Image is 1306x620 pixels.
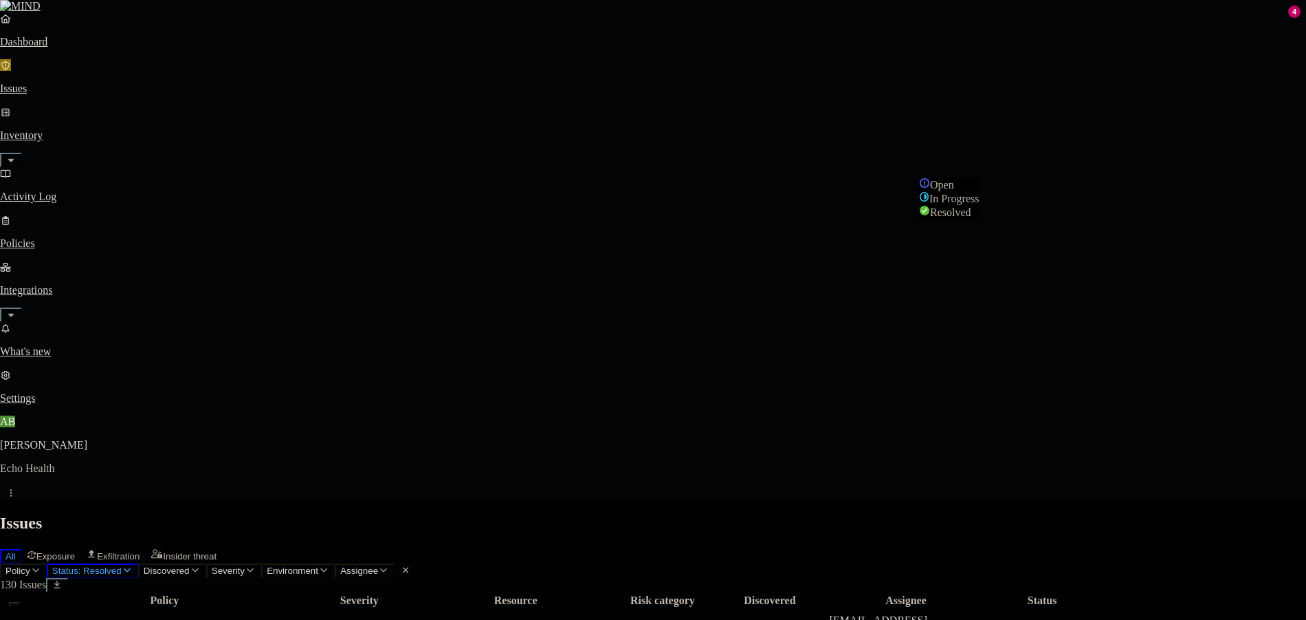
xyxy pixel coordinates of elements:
[919,191,929,202] img: status-in-progress
[930,179,954,191] span: Open
[919,178,930,189] img: status-open
[930,206,971,218] span: Resolved
[929,193,979,204] span: In Progress
[919,205,930,216] img: status-resolved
